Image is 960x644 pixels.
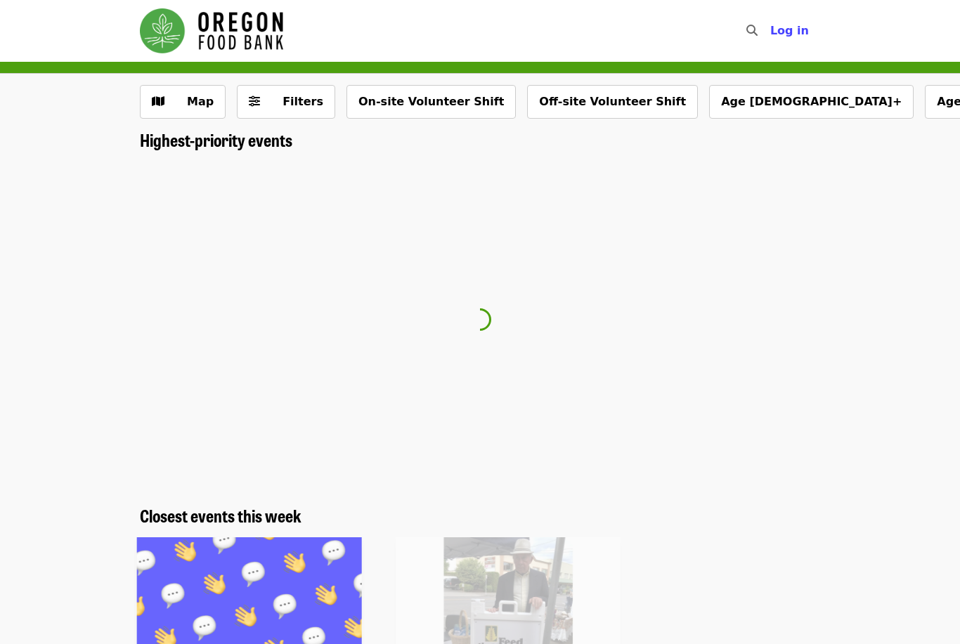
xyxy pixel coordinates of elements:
[759,17,820,45] button: Log in
[140,130,292,150] a: Highest-priority events
[129,130,831,150] div: Highest-priority events
[152,95,164,108] i: map icon
[770,24,809,37] span: Log in
[527,85,698,119] button: Off-site Volunteer Shift
[140,127,292,152] span: Highest-priority events
[746,24,758,37] i: search icon
[346,85,516,119] button: On-site Volunteer Shift
[237,85,335,119] button: Filters (0 selected)
[766,14,777,48] input: Search
[249,95,260,108] i: sliders-h icon
[140,8,283,53] img: Oregon Food Bank - Home
[283,95,323,108] span: Filters
[140,506,301,526] a: Closest events this week
[129,506,831,526] div: Closest events this week
[709,85,914,119] button: Age [DEMOGRAPHIC_DATA]+
[187,95,214,108] span: Map
[140,503,301,527] span: Closest events this week
[140,85,226,119] button: Show map view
